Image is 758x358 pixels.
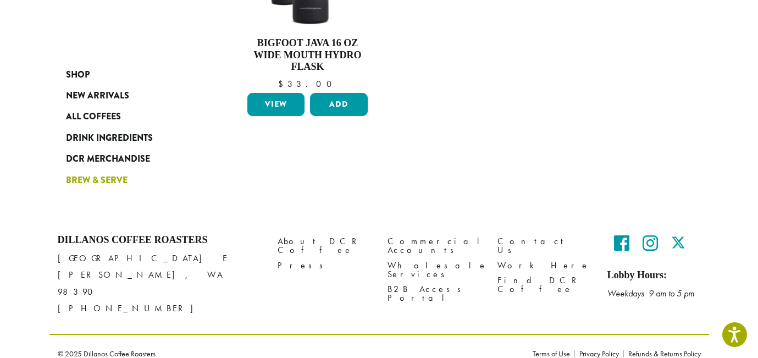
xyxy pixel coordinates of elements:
em: Weekdays 9 am to 5 pm [607,288,694,299]
a: Contact Us [497,234,591,258]
span: Shop [66,68,90,82]
span: $ [278,78,287,90]
a: Find DCR Coffee [497,273,591,296]
h4: Dillanos Coffee Roasters [58,234,261,246]
button: Add [310,93,368,116]
a: Wholesale Services [388,258,481,282]
a: Shop [66,64,198,85]
a: DCR Merchandise [66,148,198,169]
span: New Arrivals [66,89,129,103]
p: © 2025 Dillanos Coffee Roasters. [58,350,516,357]
h5: Lobby Hours: [607,269,701,282]
span: Brew & Serve [66,174,128,188]
p: [GEOGRAPHIC_DATA] E [PERSON_NAME], WA 98390 [PHONE_NUMBER] [58,250,261,316]
h4: Bigfoot Java 16 oz Wide Mouth Hydro Flask [245,37,371,73]
span: Drink Ingredients [66,131,153,145]
a: Commercial Accounts [388,234,481,258]
a: Refunds & Returns Policy [623,350,701,357]
a: Terms of Use [533,350,574,357]
a: Privacy Policy [574,350,623,357]
a: B2B Access Portal [388,282,481,305]
a: Work Here [497,258,591,273]
a: New Arrivals [66,85,198,106]
span: DCR Merchandise [66,152,150,166]
bdi: 33.00 [278,78,337,90]
a: About DCR Coffee [278,234,371,258]
a: All Coffees [66,106,198,127]
a: Drink Ingredients [66,128,198,148]
a: View [247,93,305,116]
span: All Coffees [66,110,121,124]
a: Brew & Serve [66,169,198,190]
a: Press [278,258,371,273]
